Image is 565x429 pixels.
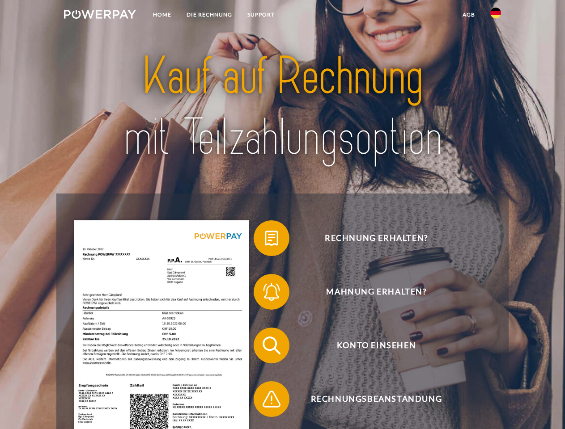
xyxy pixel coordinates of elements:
a: agb [455,7,483,23]
span: Konto einsehen [267,328,486,363]
img: de [490,8,501,18]
img: title-powerpay_de.svg [85,43,480,171]
button: Rechnungsbeanstandung [254,381,486,417]
button: Konto einsehen [254,328,486,363]
span: Rechnungsbeanstandung [267,381,486,417]
span: Mahnung erhalten? [267,274,486,310]
span: Rechnung erhalten? [267,220,486,256]
img: qb_bill.svg [260,227,283,249]
button: Mahnung erhalten? [254,274,486,310]
img: qb_warning.svg [260,388,283,410]
a: Home [145,7,179,23]
img: qb_bell.svg [260,281,283,303]
img: qb_search.svg [260,334,283,357]
a: DIE RECHNUNG [179,7,240,23]
img: logo-powerpay-white.svg [64,10,136,19]
button: Rechnung erhalten? [254,220,486,256]
a: SUPPORT [240,7,282,23]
